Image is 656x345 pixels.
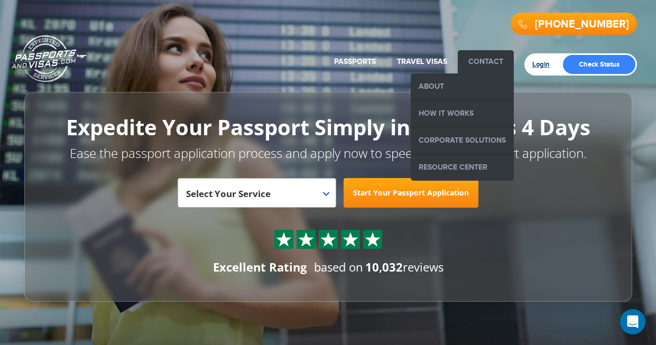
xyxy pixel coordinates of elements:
img: Sprite St [365,231,381,247]
img: Sprite St [298,231,314,247]
div: Open Intercom Messenger [620,309,645,334]
a: Travel Visas [397,57,447,66]
img: Sprite St [343,231,358,247]
a: How it Works [411,100,514,127]
div: Excellent Rating [213,259,307,275]
a: Check Status [563,55,635,74]
a: Contact [468,57,503,66]
p: Ease the passport application process and apply now to speed up your passport application. [48,144,608,162]
span: Select Your Service [186,182,325,212]
span: Select Your Service [186,188,271,200]
a: Passports [334,57,376,66]
a: Start Your Passport Application [344,178,478,208]
a: About [411,73,514,100]
img: Sprite St [320,231,336,247]
h1: Expedite Your Passport Simply in as Fast as 4 Days [48,116,608,139]
a: Resource Center [411,154,514,181]
img: Sprite St [276,231,292,247]
span: reviews [365,259,444,275]
a: Corporate Solutions [411,127,514,154]
span: based on [314,259,363,275]
a: Passports & [DOMAIN_NAME] [12,35,87,82]
a: Login [532,60,557,69]
a: [PHONE_NUMBER] [535,18,629,31]
span: Select Your Service [178,178,336,208]
strong: 10,032 [365,259,403,275]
